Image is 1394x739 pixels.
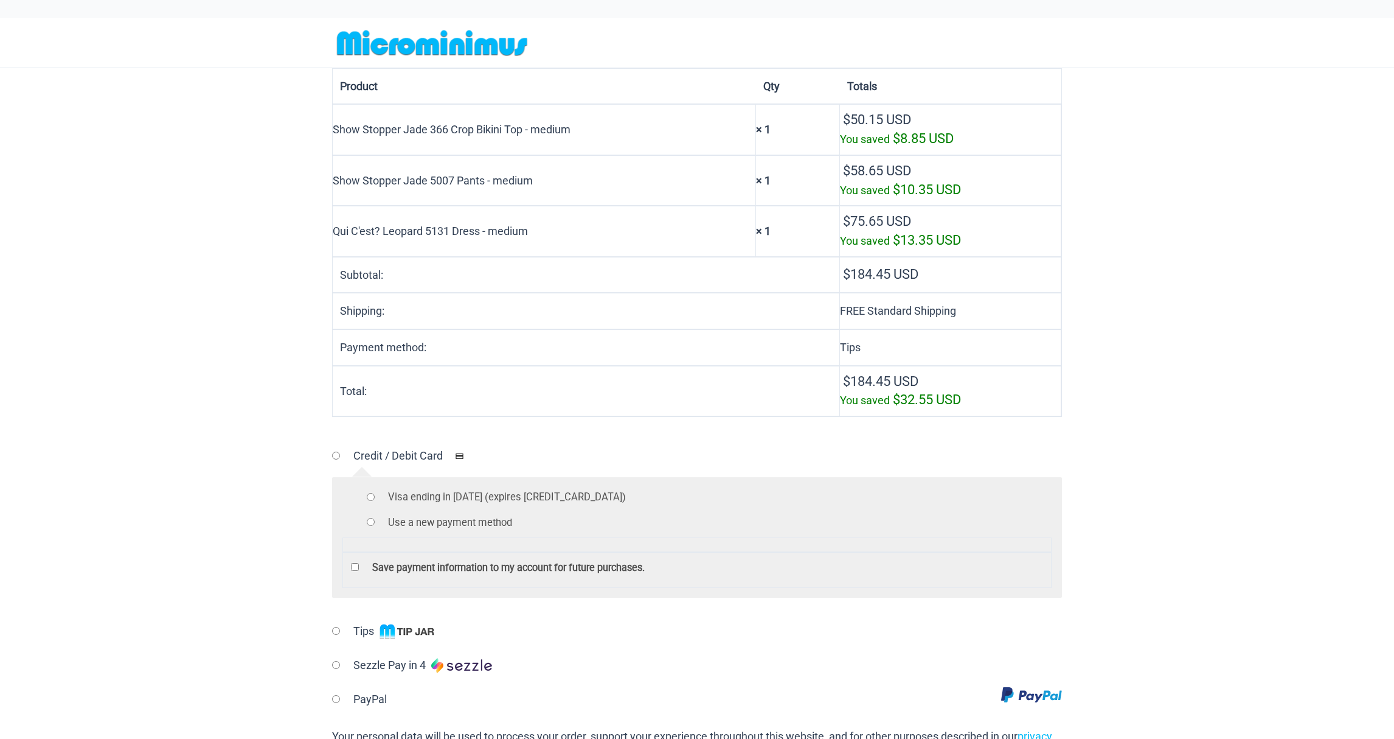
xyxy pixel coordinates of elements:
bdi: 8.85 USD [893,131,954,146]
div: You saved [840,391,1055,410]
th: Total: [333,366,840,416]
div: You saved [840,181,1055,200]
bdi: 13.35 USD [893,233,961,248]
span: $ [843,214,850,229]
label: PayPal [353,693,387,706]
th: Subtotal: [333,257,840,293]
bdi: 58.65 USD [843,163,911,178]
bdi: 75.65 USD [843,214,911,229]
span: $ [843,374,850,389]
bdi: 50.15 USD [843,112,911,127]
span: $ [843,112,850,127]
td: Show Stopper Jade 366 Crop Bikini Top - medium [333,104,756,155]
strong: × 1 [756,123,771,136]
span: $ [843,163,850,178]
td: Tips [840,329,1061,366]
th: Totals [840,69,1061,105]
th: Qty [756,69,840,105]
th: Shipping: [333,293,840,329]
bdi: 184.45 USD [843,374,918,389]
img: Credit / Debit Card [448,449,471,463]
span: $ [893,182,900,197]
bdi: 184.45 USD [843,267,918,282]
th: Payment method: [333,329,840,366]
img: PayPal [1001,687,1062,704]
img: Sezzle Pay in 4 [431,658,492,673]
label: Visa ending in [DATE] (expires [CREDIT_CARD_DATA]) [388,491,626,503]
div: You saved [840,231,1055,250]
bdi: 10.35 USD [893,182,961,197]
img: MM SHOP LOGO FLAT [332,29,532,57]
label: Tips [353,625,437,637]
img: Tips [380,624,437,639]
span: $ [893,233,900,248]
td: Show Stopper Jade 5007 Pants - medium [333,155,756,206]
label: Save payment information to my account for future purchases. [372,562,645,573]
td: Qui C'est? Leopard 5131 Dress - medium [333,206,756,256]
th: Product [333,69,756,105]
span: $ [893,131,900,146]
label: Sezzle Pay in 4 [353,659,492,671]
div: You saved [840,130,1055,149]
label: Credit / Debit Card [353,449,471,462]
label: Use a new payment method [388,517,512,528]
span: $ [843,267,850,282]
strong: × 1 [756,225,771,237]
strong: × 1 [756,174,771,187]
span: $ [893,392,900,407]
td: FREE Standard Shipping [840,293,1061,329]
bdi: 32.55 USD [893,392,961,407]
